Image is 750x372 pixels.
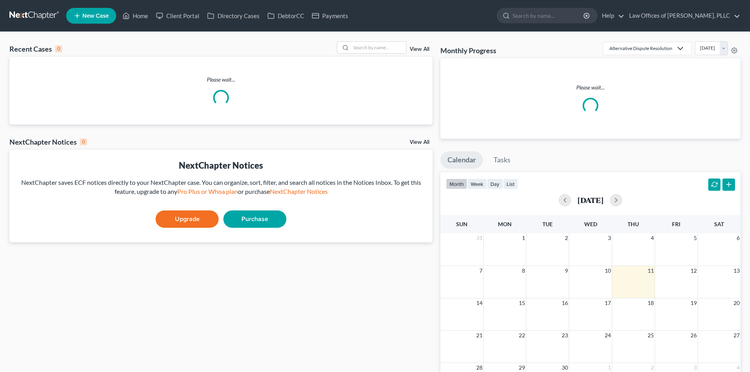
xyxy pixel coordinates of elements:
[479,266,483,275] span: 7
[119,9,152,23] a: Home
[690,266,698,275] span: 12
[672,221,680,227] span: Fri
[564,266,569,275] span: 9
[604,266,612,275] span: 10
[410,46,429,52] a: View All
[647,298,655,308] span: 18
[16,178,426,196] div: NextChapter saves ECF notices directly to your NextChapter case. You can organize, sort, filter, ...
[521,266,526,275] span: 8
[503,179,518,189] button: list
[607,233,612,243] span: 3
[447,84,734,91] p: Please wait...
[410,139,429,145] a: View All
[627,221,639,227] span: Thu
[733,298,741,308] span: 20
[177,188,238,195] a: Pro Plus or Whoa plan
[647,266,655,275] span: 11
[521,233,526,243] span: 1
[270,188,328,195] a: NextChapter Notices
[486,151,518,169] a: Tasks
[604,331,612,340] span: 24
[561,331,569,340] span: 23
[487,179,503,189] button: day
[456,221,468,227] span: Sun
[690,331,698,340] span: 26
[512,8,585,23] input: Search by name...
[475,331,483,340] span: 21
[156,210,219,228] a: Upgrade
[82,13,109,19] span: New Case
[584,221,597,227] span: Wed
[152,9,203,23] a: Client Portal
[498,221,512,227] span: Mon
[475,298,483,308] span: 14
[736,233,741,243] span: 6
[440,46,496,55] h3: Monthly Progress
[625,9,740,23] a: Law Offices of [PERSON_NAME], PLLC
[647,331,655,340] span: 25
[518,298,526,308] span: 15
[542,221,553,227] span: Tue
[440,151,483,169] a: Calendar
[598,9,624,23] a: Help
[650,233,655,243] span: 4
[308,9,352,23] a: Payments
[733,331,741,340] span: 27
[518,331,526,340] span: 22
[693,233,698,243] span: 5
[609,45,672,52] div: Alternative Dispute Resolution
[564,233,569,243] span: 2
[351,42,406,53] input: Search by name...
[80,138,87,145] div: 0
[203,9,264,23] a: Directory Cases
[9,137,87,147] div: NextChapter Notices
[467,179,487,189] button: week
[264,9,308,23] a: DebtorCC
[690,298,698,308] span: 19
[9,76,433,84] p: Please wait...
[733,266,741,275] span: 13
[561,298,569,308] span: 16
[446,179,467,189] button: month
[475,233,483,243] span: 31
[55,45,62,52] div: 0
[604,298,612,308] span: 17
[714,221,724,227] span: Sat
[223,210,286,228] a: Purchase
[577,196,603,204] h2: [DATE]
[9,44,62,54] div: Recent Cases
[16,159,426,171] div: NextChapter Notices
